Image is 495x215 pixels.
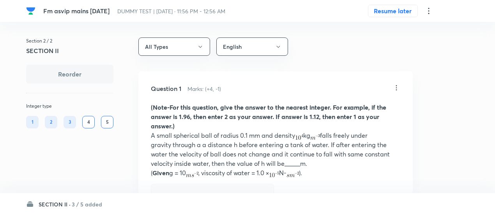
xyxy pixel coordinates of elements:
[26,46,113,55] h5: SECTION II
[151,131,400,168] p: A small spherical ball of radius 0.1 mm and density kg falls freely under gravity through a a dis...
[26,37,113,44] p: Section 2 / 2
[186,172,198,177] img: ms^{–2}
[26,6,37,16] a: Company Logo
[138,37,210,56] button: All Types
[117,7,225,15] span: DUMMY TEST | [DATE] · 11:56 PM - 12:56 AM
[43,7,110,15] span: Fm asvip mains [DATE]
[72,200,102,208] h6: 3 / 5 added
[64,116,76,128] div: 3
[310,134,320,140] img: m^{–3}
[269,172,279,177] img: 10^{–5}
[26,6,35,16] img: Company Logo
[39,200,71,208] h6: SECTION II ·
[26,65,113,84] button: Reorder
[151,168,400,178] p: ( g = 10 , viscosity of water = 1.0 × N- ).
[216,37,288,56] button: English
[286,172,299,177] img: sm^{–2}
[295,134,303,140] img: 10^4
[101,116,113,128] div: 5
[26,103,113,110] p: Integer type
[82,116,95,128] div: 4
[45,116,57,128] div: 2
[151,103,386,130] strong: (Note-For this question, give the answer to the nearest integer. For example, if the answer is 1....
[368,5,418,17] button: Resume later
[187,85,221,93] h6: Marks: (+4, -1)
[26,116,39,128] div: 1
[152,169,169,177] strong: Given
[164,192,171,199] div: 20
[151,84,181,93] h5: Question 1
